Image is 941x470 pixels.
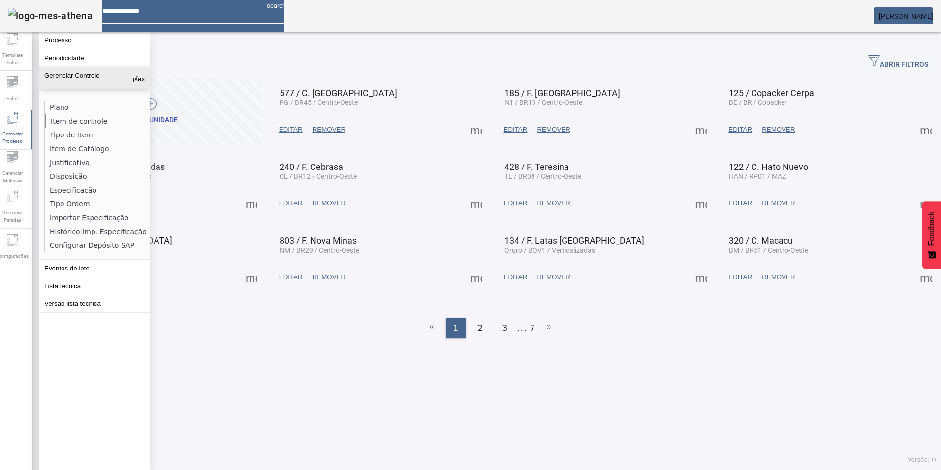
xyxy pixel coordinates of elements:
[723,269,757,286] button: EDITAR
[280,235,357,246] span: 803 / F. Nova Minas
[313,272,345,282] span: REMOVER
[243,269,260,286] button: Mais
[39,49,150,67] button: Periodicidade
[762,125,795,134] span: REMOVER
[45,114,149,128] li: Item de controle
[504,99,582,106] span: N1 / BR19 / Centro-Oeste
[128,115,178,125] div: Criar unidade
[45,225,149,238] li: Histórico Imp. Especificação
[537,199,570,208] span: REMOVER
[728,199,752,208] span: EDITAR
[499,195,533,212] button: EDITAR
[468,121,485,138] button: Mais
[499,121,533,138] button: EDITAR
[502,322,507,334] span: 3
[279,272,303,282] span: EDITAR
[45,156,149,169] li: Justificativa
[757,195,800,212] button: REMOVER
[45,197,149,211] li: Tipo Ordem
[729,172,786,180] span: HAN / RP01 / MAZ
[532,121,575,138] button: REMOVER
[3,92,21,105] span: Fabril
[274,269,308,286] button: EDITAR
[729,235,793,246] span: 320 / C. Macacu
[908,456,936,463] span: Versão: ()
[692,121,710,138] button: Mais
[45,169,149,183] li: Disposição
[468,195,485,212] button: Mais
[532,195,575,212] button: REMOVER
[504,88,620,98] span: 185 / F. [GEOGRAPHIC_DATA]
[860,53,936,71] button: ABRIR FILTROS
[280,172,357,180] span: CE / BR12 / Centro-Oeste
[308,195,350,212] button: REMOVER
[762,272,795,282] span: REMOVER
[39,295,150,312] button: Versão lista técnica
[45,101,149,114] li: Plano
[45,128,149,142] li: Tipo de Item
[280,246,359,254] span: NM / BR29 / Centro-Oeste
[537,272,570,282] span: REMOVER
[39,67,150,89] button: Gerenciar Controle
[504,246,595,254] span: Oruro / BOV1 / Verticalizadas
[922,201,941,269] button: Feedback - Mostrar pesquisa
[757,269,800,286] button: REMOVER
[274,195,308,212] button: EDITAR
[917,195,935,212] button: Mais
[927,211,936,246] span: Feedback
[45,238,149,252] li: Configurar Depósito SAP
[728,272,752,282] span: EDITAR
[280,88,397,98] span: 577 / C. [GEOGRAPHIC_DATA]
[692,269,710,286] button: Mais
[39,277,150,295] button: Lista técnica
[504,172,581,180] span: TE / BR08 / Centro-Oeste
[308,121,350,138] button: REMOVER
[532,269,575,286] button: REMOVER
[45,142,149,156] li: Item de Catálogo
[274,121,308,138] button: EDITAR
[723,121,757,138] button: EDITAR
[729,88,814,98] span: 125 / Copacker Cerpa
[537,125,570,134] span: REMOVER
[504,125,528,134] span: EDITAR
[504,272,528,282] span: EDITAR
[757,121,800,138] button: REMOVER
[133,72,145,84] mat-icon: keyboard_arrow_up
[729,162,808,172] span: 122 / C. Hato Nuevo
[530,318,534,338] li: 7
[308,269,350,286] button: REMOVER
[499,269,533,286] button: EDITAR
[868,55,928,69] span: ABRIR FILTROS
[279,125,303,134] span: EDITAR
[478,322,483,334] span: 2
[8,8,93,24] img: logo-mes-athena
[762,199,795,208] span: REMOVER
[313,199,345,208] span: REMOVER
[280,162,343,172] span: 240 / F. Cebrasa
[723,195,757,212] button: EDITAR
[504,235,644,246] span: 134 / F. Latas [GEOGRAPHIC_DATA]
[879,12,933,20] span: [PERSON_NAME]
[728,125,752,134] span: EDITAR
[729,246,808,254] span: BM / BR51 / Centro-Oeste
[917,269,935,286] button: Mais
[504,162,569,172] span: 428 / F. Teresina
[243,195,260,212] button: Mais
[692,195,710,212] button: Mais
[45,183,149,197] li: Especificação
[44,78,262,145] button: Criar unidade
[517,318,527,338] li: ...
[45,211,149,225] li: Importar Especificação
[39,260,150,277] button: Eventos de lote
[280,99,358,106] span: PG / BR45 / Centro-Oeste
[917,121,935,138] button: Mais
[39,32,150,49] button: Processo
[313,125,345,134] span: REMOVER
[468,269,485,286] button: Mais
[729,99,787,106] span: BE / BR / Copacker
[504,199,528,208] span: EDITAR
[279,199,303,208] span: EDITAR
